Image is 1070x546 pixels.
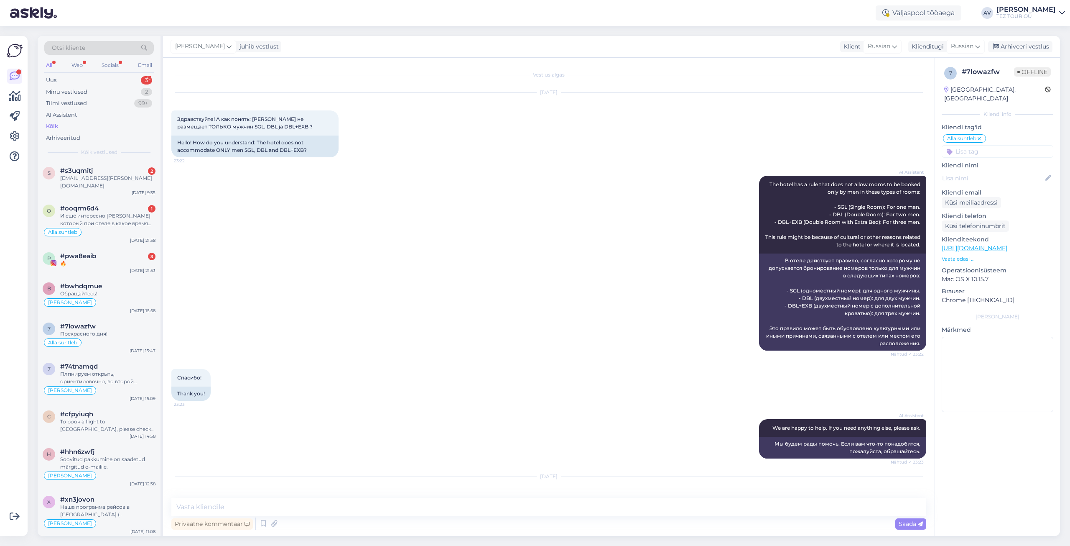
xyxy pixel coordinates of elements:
[942,244,1007,252] a: [URL][DOMAIN_NAME]
[942,188,1053,197] p: Kliendi email
[171,518,253,530] div: Privaatne kommentaar
[177,116,313,130] span: Здравствуйте! А как понять: [PERSON_NAME] не размещает ТОЛЬКО мужчин SGL, DBL ja DBL+EXB ?
[47,285,51,292] span: b
[899,520,923,528] span: Saada
[60,174,155,190] div: [EMAIL_ADDRESS][PERSON_NAME][DOMAIN_NAME]
[942,287,1053,296] p: Brauser
[996,13,1056,20] div: TEZ TOUR OÜ
[60,205,99,212] span: #ooqrm6d4
[942,313,1053,320] div: [PERSON_NAME]
[48,300,92,305] span: [PERSON_NAME]
[171,387,211,401] div: Thank you!
[47,208,51,214] span: o
[908,42,944,51] div: Klienditugi
[130,308,155,314] div: [DATE] 15:58
[942,296,1053,305] p: Chrome [TECHNICAL_ID]
[148,167,155,175] div: 2
[174,158,205,164] span: 23:22
[48,230,77,235] span: Alla suhtleb
[48,366,51,372] span: 7
[46,122,58,131] div: Kõik
[942,161,1053,170] p: Kliendi nimi
[130,395,155,402] div: [DATE] 15:09
[236,42,279,51] div: juhib vestlust
[962,67,1014,77] div: # 7lowazfw
[942,275,1053,284] p: Mac OS X 10.15.7
[942,123,1053,132] p: Kliendi tag'id
[171,473,926,480] div: [DATE]
[47,413,51,420] span: c
[134,99,152,108] div: 99+
[174,401,205,408] span: 23:23
[891,351,924,357] span: Nähtud ✓ 23:22
[130,481,155,487] div: [DATE] 12:38
[100,60,120,71] div: Socials
[60,290,155,297] div: Обращайтесь!
[942,326,1053,334] p: Märkmed
[951,42,973,51] span: Russian
[48,170,51,176] span: s
[942,212,1053,220] p: Kliendi telefon
[46,99,87,108] div: Tiimi vestlused
[48,388,92,393] span: [PERSON_NAME]
[130,237,155,244] div: [DATE] 21:58
[892,413,924,419] span: AI Assistent
[130,433,155,439] div: [DATE] 14:58
[44,60,54,71] div: All
[130,528,155,535] div: [DATE] 11:08
[942,197,1001,208] div: Küsi meiliaadressi
[947,136,976,141] span: Alla suhtleb
[765,181,922,248] span: The hotel has a rule that does not allow rooms to be booked only by men in these types of rooms: ...
[996,6,1056,13] div: [PERSON_NAME]
[944,85,1045,103] div: [GEOGRAPHIC_DATA], [GEOGRAPHIC_DATA]
[942,235,1053,244] p: Klienditeekond
[7,43,23,59] img: Askly Logo
[60,370,155,385] div: Плпнируем открыть, ориентировочно, во второй половине сентября.
[942,174,1044,183] input: Lisa nimi
[60,363,98,370] span: #74tnamqd
[759,437,926,459] div: Мы будем рады помочь. Если вам что-то понадобится, пожалуйста, обращайтесь.
[60,456,155,471] div: Soovitud pakkumine on saadetud märgitud e-mailile.
[46,76,56,85] div: Uus
[48,340,77,345] span: Alla suhtleb
[892,169,924,175] span: AI Assistent
[60,448,94,456] span: #hhn6zwfj
[772,425,920,431] span: We are happy to help. If you need anything else, please ask.
[177,374,201,381] span: Спасибо!
[130,267,155,274] div: [DATE] 21:53
[52,44,85,52] span: Otsi kliente
[60,418,155,433] div: To book a flight to [GEOGRAPHIC_DATA], please check the flight availability and seats on our webs...
[60,282,102,290] span: #bwhdqmue
[60,212,155,227] div: И ещё интересно [PERSON_NAME] который при отеле в какое время им можно пользоваться (со скольки д...
[60,323,96,330] span: #7lowazfw
[60,252,96,260] span: #pwa8eaib
[47,499,51,505] span: x
[60,330,155,338] div: Прекрасного дня!
[46,111,77,119] div: AI Assistent
[1014,67,1051,77] span: Offline
[48,326,51,332] span: 7
[48,473,92,478] span: [PERSON_NAME]
[60,167,93,174] span: #s3uqmitj
[48,521,92,526] span: [PERSON_NAME]
[759,254,926,351] div: В отеле действует правило, согласно которому не допускается бронирование номеров только для мужчи...
[942,255,1053,263] p: Vaata edasi ...
[876,5,961,21] div: Väljaspool tööaega
[141,76,152,85] div: 3
[868,42,890,51] span: Russian
[141,88,152,96] div: 2
[60,503,155,518] div: Наша программа рейсов в [GEOGRAPHIC_DATA] ( [GEOGRAPHIC_DATA] ) уже закончена.
[46,88,87,96] div: Minu vestlused
[130,348,155,354] div: [DATE] 15:47
[171,71,926,79] div: Vestlus algas
[132,190,155,196] div: [DATE] 9:35
[891,459,924,465] span: Nähtud ✓ 23:23
[175,42,225,51] span: [PERSON_NAME]
[981,7,993,19] div: AV
[942,110,1053,118] div: Kliendi info
[60,496,94,503] span: #xn3jovon
[46,134,80,142] div: Arhiveeritud
[942,266,1053,275] p: Operatsioonisüsteem
[942,220,1009,232] div: Küsi telefoninumbrit
[81,149,117,156] span: Kõik vestlused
